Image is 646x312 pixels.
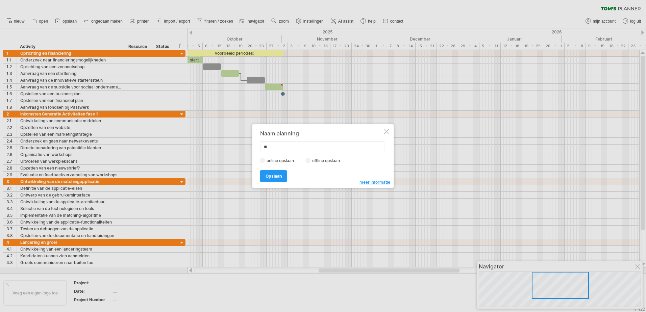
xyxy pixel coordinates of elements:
[266,174,282,179] span: Opslaan
[310,158,346,163] label: offline opslaan
[359,180,390,185] span: meer informatie
[265,158,300,163] label: online opslaan
[260,170,287,182] a: Opslaan
[260,130,382,136] div: Naam planning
